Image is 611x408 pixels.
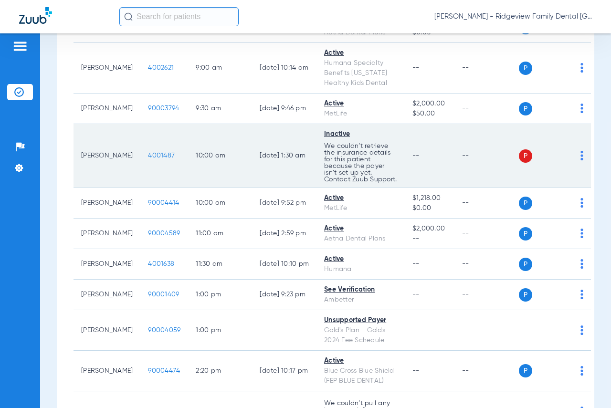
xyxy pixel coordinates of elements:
td: -- [454,219,519,249]
span: $0.00 [412,203,447,213]
td: -- [454,351,519,391]
td: 1:00 PM [188,310,252,351]
img: group-dot-blue.svg [580,151,583,160]
td: [DATE] 1:30 AM [252,124,316,188]
div: Gold's Plan - Golds 2024 Fee Schedule [324,325,397,345]
img: Search Icon [124,12,133,21]
td: -- [454,43,519,94]
span: $1,218.00 [412,193,447,203]
div: Aetna Dental Plans [324,234,397,244]
span: -- [412,64,420,71]
td: [DATE] 10:14 AM [252,43,316,94]
span: P [519,227,532,241]
td: -- [454,310,519,351]
td: 2:20 PM [188,351,252,391]
span: 90004414 [148,199,179,206]
span: -- [412,291,420,298]
td: -- [454,94,519,124]
td: -- [454,124,519,188]
td: 10:00 AM [188,188,252,219]
span: -- [412,327,420,334]
td: 11:00 AM [188,219,252,249]
td: [DATE] 9:23 PM [252,280,316,310]
span: $50.00 [412,109,447,119]
span: 4001487 [148,152,175,159]
div: Unsupported Payer [324,315,397,325]
div: Active [324,224,397,234]
img: group-dot-blue.svg [580,325,583,335]
div: Inactive [324,129,397,139]
div: Active [324,254,397,264]
td: [DATE] 2:59 PM [252,219,316,249]
span: 90004474 [148,367,180,374]
div: Active [324,48,397,58]
span: P [519,197,532,210]
td: [PERSON_NAME] [74,188,140,219]
td: [PERSON_NAME] [74,351,140,391]
span: 4002621 [148,64,174,71]
span: [PERSON_NAME] - Ridgeview Family Dental [GEOGRAPHIC_DATA] [434,12,592,21]
p: We couldn’t retrieve the insurance details for this patient because the payer isn’t set up yet. C... [324,143,397,183]
td: [PERSON_NAME] [74,124,140,188]
div: Active [324,356,397,366]
td: [PERSON_NAME] [74,43,140,94]
td: -- [454,249,519,280]
img: Zuub Logo [19,7,52,24]
iframe: Chat Widget [563,362,611,408]
span: -- [412,367,420,374]
div: Ambetter [324,295,397,305]
td: [PERSON_NAME] [74,219,140,249]
td: 1:00 PM [188,280,252,310]
div: MetLife [324,109,397,119]
span: 4001638 [148,261,174,267]
td: 10:00 AM [188,124,252,188]
td: [DATE] 10:17 PM [252,351,316,391]
td: [PERSON_NAME] [74,249,140,280]
div: See Verification [324,285,397,295]
td: 11:30 AM [188,249,252,280]
span: 90004059 [148,327,180,334]
td: [DATE] 10:10 PM [252,249,316,280]
input: Search for patients [119,7,239,26]
img: group-dot-blue.svg [580,104,583,113]
span: P [519,364,532,377]
span: $2,000.00 [412,99,447,109]
div: Blue Cross Blue Shield (FEP BLUE DENTAL) [324,366,397,386]
span: -- [412,152,420,159]
td: [PERSON_NAME] [74,94,140,124]
img: group-dot-blue.svg [580,259,583,269]
td: [DATE] 9:52 PM [252,188,316,219]
span: 90001409 [148,291,179,298]
img: group-dot-blue.svg [580,198,583,208]
td: [DATE] 9:46 PM [252,94,316,124]
div: Humana [324,264,397,274]
div: Active [324,193,397,203]
td: [PERSON_NAME] [74,280,140,310]
span: P [519,149,532,163]
span: -- [412,261,420,267]
span: 90004589 [148,230,180,237]
td: -- [454,188,519,219]
div: Active [324,99,397,109]
img: group-dot-blue.svg [580,229,583,238]
td: [PERSON_NAME] [74,310,140,351]
span: -- [412,234,447,244]
span: $2,000.00 [412,224,447,234]
img: group-dot-blue.svg [580,63,583,73]
td: 9:00 AM [188,43,252,94]
span: P [519,288,532,302]
td: -- [454,280,519,310]
span: P [519,62,532,75]
span: P [519,102,532,115]
div: MetLife [324,203,397,213]
div: Humana Specialty Benefits [US_STATE] Healthy Kids Dental [324,58,397,88]
td: 9:30 AM [188,94,252,124]
img: group-dot-blue.svg [580,290,583,299]
img: hamburger-icon [12,41,28,52]
td: -- [252,310,316,351]
span: 90003794 [148,105,179,112]
span: P [519,258,532,271]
